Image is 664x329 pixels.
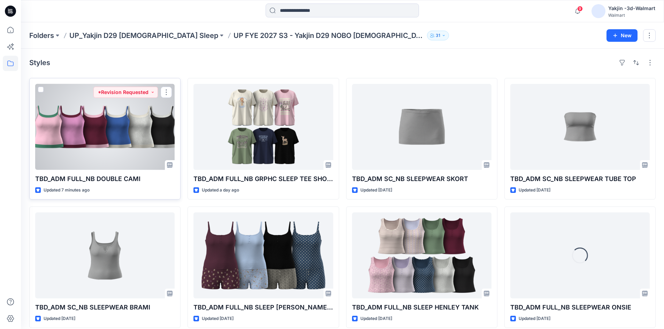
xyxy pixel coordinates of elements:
[519,187,550,194] p: Updated [DATE]
[202,315,234,322] p: Updated [DATE]
[29,31,54,40] a: Folders
[352,303,491,312] p: TBD_ADM FULL_NB SLEEP HENLEY TANK
[510,303,650,312] p: TBD_ADM FULL_NB SLEEPWEAR ONSIE
[352,174,491,184] p: TBD_ADM SC_NB SLEEPWEAR SKORT
[360,187,392,194] p: Updated [DATE]
[29,58,50,67] h4: Styles
[35,84,175,170] a: TBD_ADM FULL_NB DOUBLE CAMI
[519,315,550,322] p: Updated [DATE]
[427,31,449,40] button: 31
[193,212,333,298] a: TBD_ADM FULL_NB SLEEP CAMI BOXER SET
[69,31,218,40] a: UP_Yakjin D29 [DEMOGRAPHIC_DATA] Sleep
[360,315,392,322] p: Updated [DATE]
[35,212,175,298] a: TBD_ADM SC_NB SLEEPWEAR BRAMI
[44,315,75,322] p: Updated [DATE]
[606,29,638,42] button: New
[202,187,239,194] p: Updated a day ago
[193,303,333,312] p: TBD_ADM FULL_NB SLEEP [PERSON_NAME] SET
[510,84,650,170] a: TBD_ADM SC_NB SLEEPWEAR TUBE TOP
[592,4,605,18] img: avatar
[44,187,90,194] p: Updated 7 minutes ago
[577,6,583,11] span: 9
[193,84,333,170] a: TBD_ADM FULL_NB GRPHC SLEEP TEE SHORT
[608,4,655,13] div: Yakjin -3d-Walmart
[193,174,333,184] p: TBD_ADM FULL_NB GRPHC SLEEP TEE SHORT
[352,212,491,298] a: TBD_ADM FULL_NB SLEEP HENLEY TANK
[352,84,491,170] a: TBD_ADM SC_NB SLEEPWEAR SKORT
[35,174,175,184] p: TBD_ADM FULL_NB DOUBLE CAMI
[234,31,424,40] p: UP FYE 2027 S3 - Yakjin D29 NOBO [DEMOGRAPHIC_DATA] Sleepwear
[608,13,655,18] div: Walmart
[436,32,440,39] p: 31
[35,303,175,312] p: TBD_ADM SC_NB SLEEPWEAR BRAMI
[510,174,650,184] p: TBD_ADM SC_NB SLEEPWEAR TUBE TOP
